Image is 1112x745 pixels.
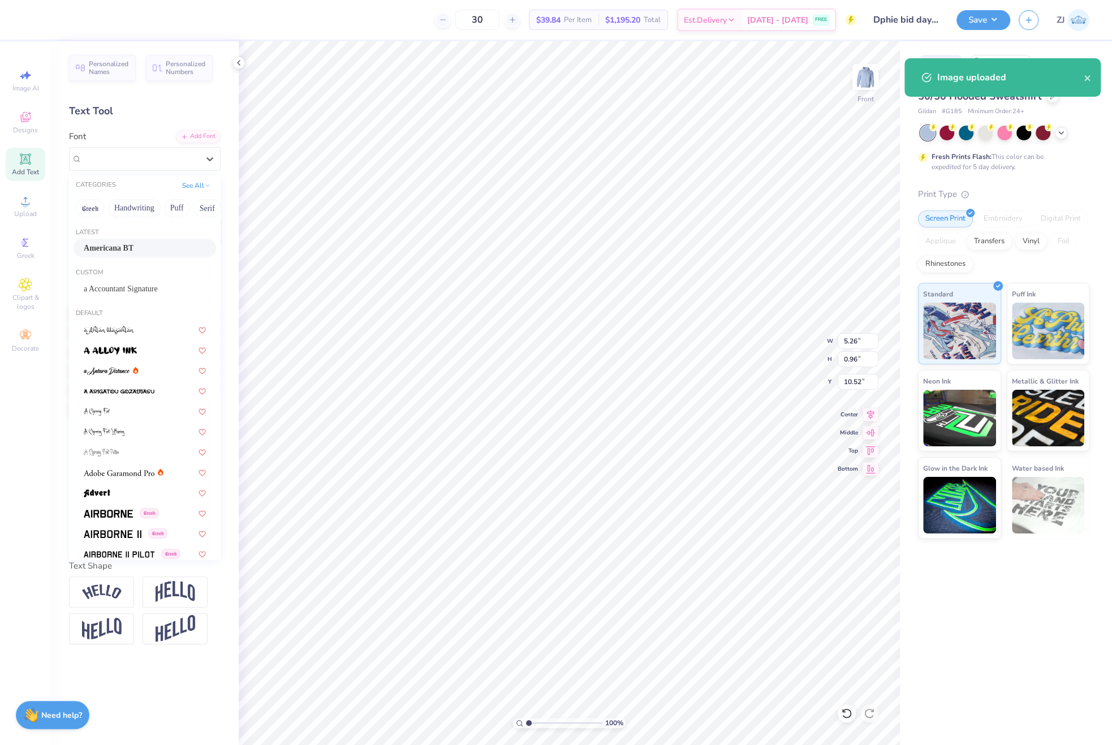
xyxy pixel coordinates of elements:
div: Default [69,309,221,318]
span: Gildan [918,107,936,117]
span: Total [644,14,661,26]
span: FREE [815,16,827,24]
div: This color can be expedited for 5 day delivery. [932,152,1071,172]
div: Add Font [176,130,221,143]
img: Puff Ink [1012,303,1085,359]
img: Glow in the Dark Ink [923,477,996,533]
span: Decorate [12,344,39,353]
span: Image AI [12,84,39,93]
span: Est. Delivery [684,14,727,26]
span: [DATE] - [DATE] [747,14,808,26]
span: Puff Ink [1012,288,1036,300]
div: Front [857,94,874,104]
button: Puff [164,199,190,217]
span: Minimum Order: 24 + [968,107,1024,117]
label: Font [69,130,86,143]
input: Untitled Design [865,8,948,31]
img: a Antara Distance [84,367,130,375]
img: Metallic & Glitter Ink [1012,390,1085,446]
span: Clipart & logos [6,293,45,311]
img: Water based Ink [1012,477,1085,533]
img: Flag [82,618,122,640]
div: Print Type [918,188,1089,201]
span: Greek [17,251,35,260]
span: Greek [148,528,167,539]
button: Serif [193,199,221,217]
img: Airborne [84,510,133,518]
img: Arc [82,584,122,600]
button: Handwriting [108,199,161,217]
button: Greek [76,199,105,217]
span: $39.84 [536,14,561,26]
img: Adobe Garamond Pro [84,469,154,477]
span: Center [838,411,858,419]
img: Airborne II [84,530,141,538]
div: Digital Print [1033,210,1088,227]
span: Designs [13,126,38,135]
span: 100 % [605,718,623,728]
div: Applique [918,233,963,250]
div: Rhinestones [918,256,973,273]
div: Screen Print [918,210,973,227]
span: Upload [14,209,37,218]
span: a Accountant Signature [84,283,158,295]
img: a Ahlan Wasahlan [84,326,134,334]
span: # G185 [942,107,962,117]
strong: Fresh Prints Flash: [932,152,992,161]
button: See All [179,180,214,191]
span: Add Text [12,167,39,176]
span: Americana BT [84,242,133,254]
div: Embroidery [976,210,1030,227]
span: Middle [838,429,858,437]
span: Neon Ink [923,375,951,387]
div: Text Tool [69,104,221,119]
img: A Charming Font [84,408,110,416]
img: Advert [84,489,110,497]
strong: Need help? [41,710,82,721]
img: a Arigatou Gozaimasu [84,387,154,395]
img: Front [854,66,877,88]
div: Vinyl [1015,233,1047,250]
span: Top [838,447,858,455]
div: Latest [69,228,221,238]
img: A Charming Font Outline [84,449,119,457]
img: Neon Ink [923,390,996,446]
button: close [1084,71,1092,84]
img: Rise [156,615,195,643]
span: Greek [161,549,180,559]
div: Foil [1050,233,1077,250]
span: Personalized Names [89,60,129,76]
div: Transfers [967,233,1012,250]
img: Arch [156,581,195,602]
div: Text Shape [69,559,221,572]
span: Per Item [564,14,592,26]
span: Water based Ink [1012,462,1064,474]
span: Greek [140,508,159,518]
img: Airborne II Pilot [84,550,154,558]
img: A Charming Font Leftleaning [84,428,124,436]
img: Standard [923,303,996,359]
input: – – [455,10,499,30]
img: a Alloy Ink [84,347,137,355]
span: Personalized Numbers [166,60,206,76]
div: CATEGORIES [76,180,116,190]
span: Glow in the Dark Ink [923,462,988,474]
span: $1,195.20 [605,14,640,26]
span: Metallic & Glitter Ink [1012,375,1079,387]
span: Bottom [838,465,858,473]
span: Standard [923,288,953,300]
div: Image uploaded [937,71,1084,84]
div: Custom [69,268,221,278]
